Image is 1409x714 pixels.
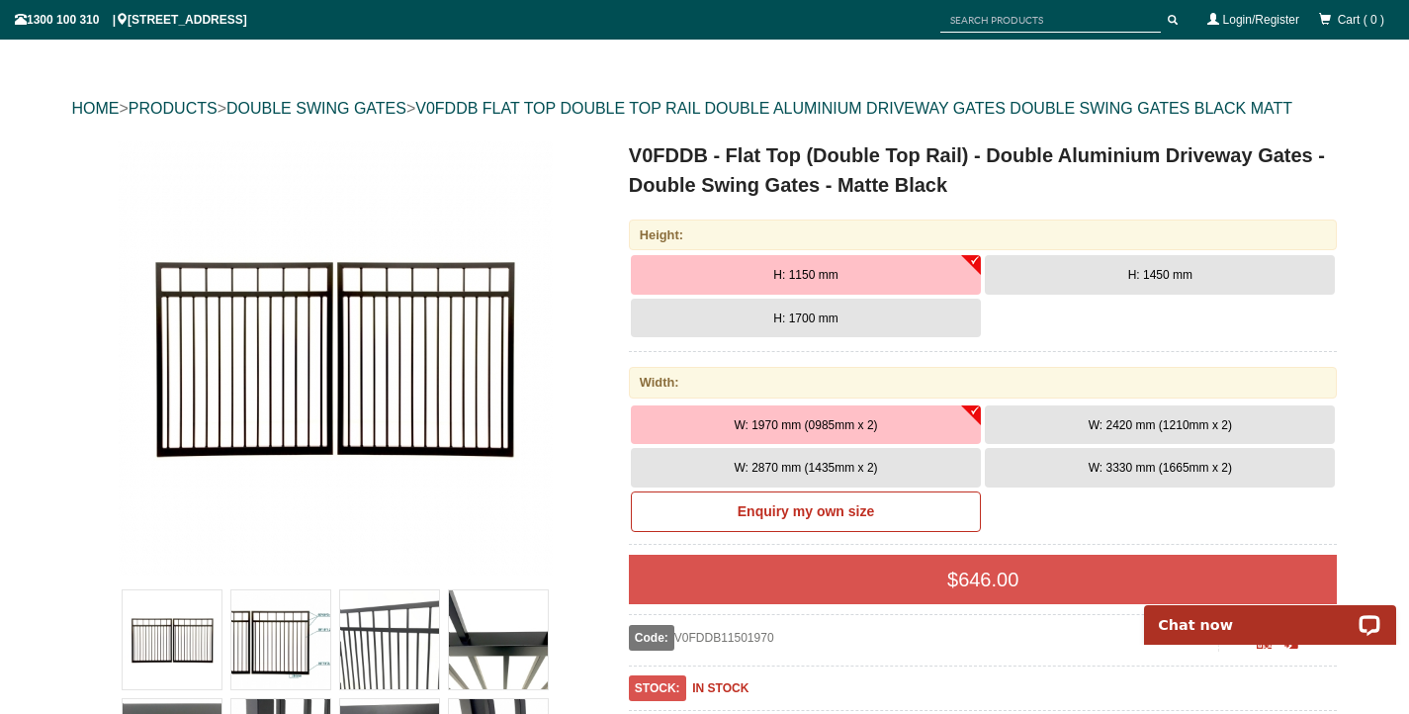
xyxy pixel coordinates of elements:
b: IN STOCK [692,681,749,695]
span: 1300 100 310 | [STREET_ADDRESS] [15,13,247,27]
a: V0FDDB FLAT TOP DOUBLE TOP RAIL DOUBLE ALUMINIUM DRIVEWAY GATES DOUBLE SWING GATES BLACK MATT [415,100,1292,117]
span: W: 3330 mm (1665mm x 2) [1089,461,1232,475]
img: V0FDDB - Flat Top (Double Top Rail) - Double Aluminium Driveway Gates - Double Swing Gates - Matt... [449,590,548,689]
span: W: 2420 mm (1210mm x 2) [1089,418,1232,432]
img: V0FDDB - Flat Top (Double Top Rail) - Double Aluminium Driveway Gates - Double Swing Gates - Matt... [231,590,330,689]
img: V0FDDB - Flat Top (Double Top Rail) - Double Aluminium Driveway Gates - Double Swing Gates - Matt... [118,140,553,576]
iframe: LiveChat chat widget [1131,582,1409,645]
span: H: 1450 mm [1128,268,1192,282]
input: SEARCH PRODUCTS [940,8,1161,33]
a: DOUBLE SWING GATES [226,100,406,117]
button: H: 1150 mm [631,255,981,295]
span: W: 1970 mm (0985mm x 2) [734,418,877,432]
h1: V0FDDB - Flat Top (Double Top Rail) - Double Aluminium Driveway Gates - Double Swing Gates - Matt... [629,140,1338,200]
a: Login/Register [1223,13,1299,27]
span: H: 1700 mm [773,312,837,325]
div: $ [629,555,1338,604]
span: W: 2870 mm (1435mm x 2) [734,461,877,475]
a: Enquiry my own size [631,491,981,533]
img: V0FDDB - Flat Top (Double Top Rail) - Double Aluminium Driveway Gates - Double Swing Gates - Matt... [340,590,439,689]
button: W: 2870 mm (1435mm x 2) [631,448,981,488]
a: V0FDDB - Flat Top (Double Top Rail) - Double Aluminium Driveway Gates - Double Swing Gates - Matt... [74,140,597,576]
span: Click to copy the URL [1284,635,1299,650]
span: H: 1150 mm [773,268,837,282]
div: V0FDDB11501970 [629,625,1219,651]
a: HOME [72,100,120,117]
button: W: 2420 mm (1210mm x 2) [985,405,1335,445]
span: STOCK: [629,675,686,701]
button: W: 3330 mm (1665mm x 2) [985,448,1335,488]
span: 646.00 [958,569,1018,590]
div: Width: [629,367,1338,398]
button: H: 1700 mm [631,299,981,338]
b: Enquiry my own size [738,503,874,519]
img: V0FDDB - Flat Top (Double Top Rail) - Double Aluminium Driveway Gates - Double Swing Gates - Matt... [123,590,221,689]
span: Cart ( 0 ) [1338,13,1384,27]
div: Height: [629,220,1338,250]
div: > > > [72,77,1338,140]
a: PRODUCTS [129,100,218,117]
button: H: 1450 mm [985,255,1335,295]
span: Code: [629,625,674,651]
button: W: 1970 mm (0985mm x 2) [631,405,981,445]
